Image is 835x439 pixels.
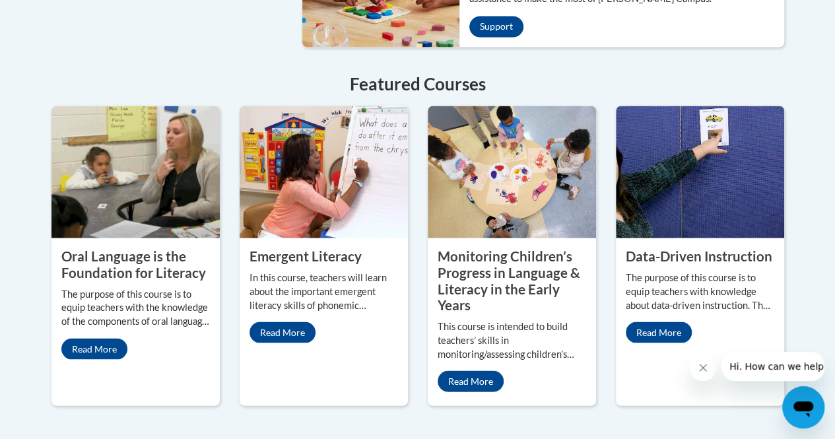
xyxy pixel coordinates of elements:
[61,248,206,280] property: Oral Language is the Foundation for Literacy
[616,106,784,238] img: Data-Driven Instruction
[51,106,220,238] img: Oral Language is the Foundation for Literacy
[438,320,586,361] p: This course is intended to build teachers’ skills in monitoring/assessing children’s developmenta...
[438,248,580,312] property: Monitoring Children’s Progress in Language & Literacy in the Early Years
[626,248,772,263] property: Data-Driven Instruction
[61,287,210,329] p: The purpose of this course is to equip teachers with the knowledge of the components of oral lang...
[626,321,692,343] a: Read More
[626,271,774,312] p: The purpose of this course is to equip teachers with knowledge about data-driven instruction. The...
[51,71,784,96] h4: Featured Courses
[8,9,107,20] span: Hi. How can we help?
[438,370,504,391] a: Read More
[61,338,127,359] a: Read More
[428,106,596,238] img: Monitoring Children’s Progress in Language & Literacy in the Early Years
[721,352,824,381] iframe: Message from company
[782,386,824,428] iframe: Button to launch messaging window
[240,106,408,238] img: Emergent Literacy
[250,248,362,263] property: Emergent Literacy
[250,271,398,312] p: In this course, teachers will learn about the important emergent literacy skills of phonemic awar...
[250,321,316,343] a: Read More
[469,16,523,37] a: Support
[690,355,716,381] iframe: Close message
